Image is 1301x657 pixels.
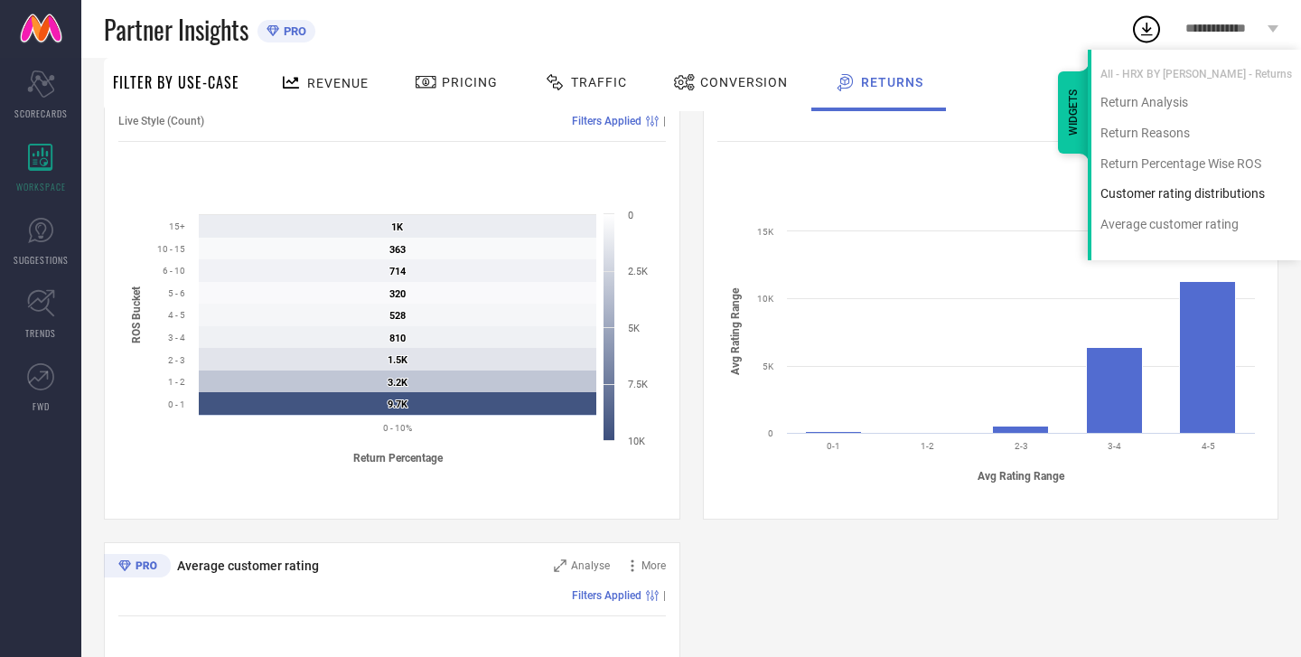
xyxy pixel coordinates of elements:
text: 1.5K [388,354,408,366]
text: 5 - 6 [168,288,185,298]
span: Filter By Use-Case [113,71,239,93]
tspan: ROS Bucket [130,286,143,343]
div: Return Percentage Wise ROS [1091,155,1301,173]
text: 1K [391,221,404,233]
text: 9.7K [388,399,408,410]
div: Average customer rating [1091,216,1301,233]
text: 10 - 15 [157,244,185,254]
text: 0 [768,428,773,438]
span: FWD [33,399,50,413]
text: 3.2K [388,377,408,389]
text: 15K [757,227,774,237]
text: 5K [628,323,640,334]
span: WORKSPACE [16,180,66,193]
text: 5K [763,361,774,371]
span: | [663,589,666,602]
text: 2.5K [628,266,648,277]
span: Live Style (Count) [118,115,204,127]
span: | [663,115,666,127]
div: Open download list [1130,13,1163,45]
div: WIDGETS [1058,71,1089,154]
span: Revenue [307,76,369,90]
text: 714 [389,266,407,277]
text: 3 - 4 [168,333,185,343]
text: 7.5K [628,379,648,390]
span: Partner Insights [104,11,248,48]
text: 2-3 [1014,441,1027,451]
span: TRENDS [25,326,56,340]
text: 1 - 2 [168,377,185,387]
text: 1-2 [920,441,933,451]
tspan: Return Percentage [353,452,444,465]
text: 0-1 [827,441,840,451]
span: SUGGESTIONS [14,253,69,267]
tspan: Avg Rating Range [978,470,1065,483]
span: Filters Applied [572,115,641,127]
text: 2 - 3 [168,355,185,365]
span: Conversion [700,75,788,89]
div: Customer rating distributions [1091,185,1301,202]
text: 3-4 [1108,441,1121,451]
text: 10K [757,294,774,304]
span: Analyse [571,559,610,572]
text: 10K [628,436,645,447]
span: SCORECARDS [14,107,68,120]
text: 320 [389,288,406,300]
span: More [641,559,666,572]
div: All - HRX BY [PERSON_NAME] - Returns [1091,50,1301,80]
text: 0 [628,210,633,221]
text: 0 - 1 [168,399,185,409]
svg: Zoom [554,559,566,572]
span: Returns [861,75,923,89]
text: 0 - 10% [383,423,412,433]
span: PRO [279,24,306,38]
span: Filters Applied [572,589,641,602]
text: 15+ [169,221,185,231]
tspan: Avg Rating Range [729,287,742,375]
span: Traffic [571,75,627,89]
div: Premium [104,554,171,581]
text: 4 - 5 [168,310,185,320]
div: Return Analysis [1091,94,1301,111]
text: 810 [389,333,406,344]
span: Average customer rating [177,558,319,573]
text: 6 - 10 [163,266,185,276]
span: Pricing [442,75,498,89]
text: 363 [389,244,406,256]
text: 528 [389,310,406,322]
text: 4-5 [1201,441,1214,451]
div: Return Reasons [1091,125,1301,142]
